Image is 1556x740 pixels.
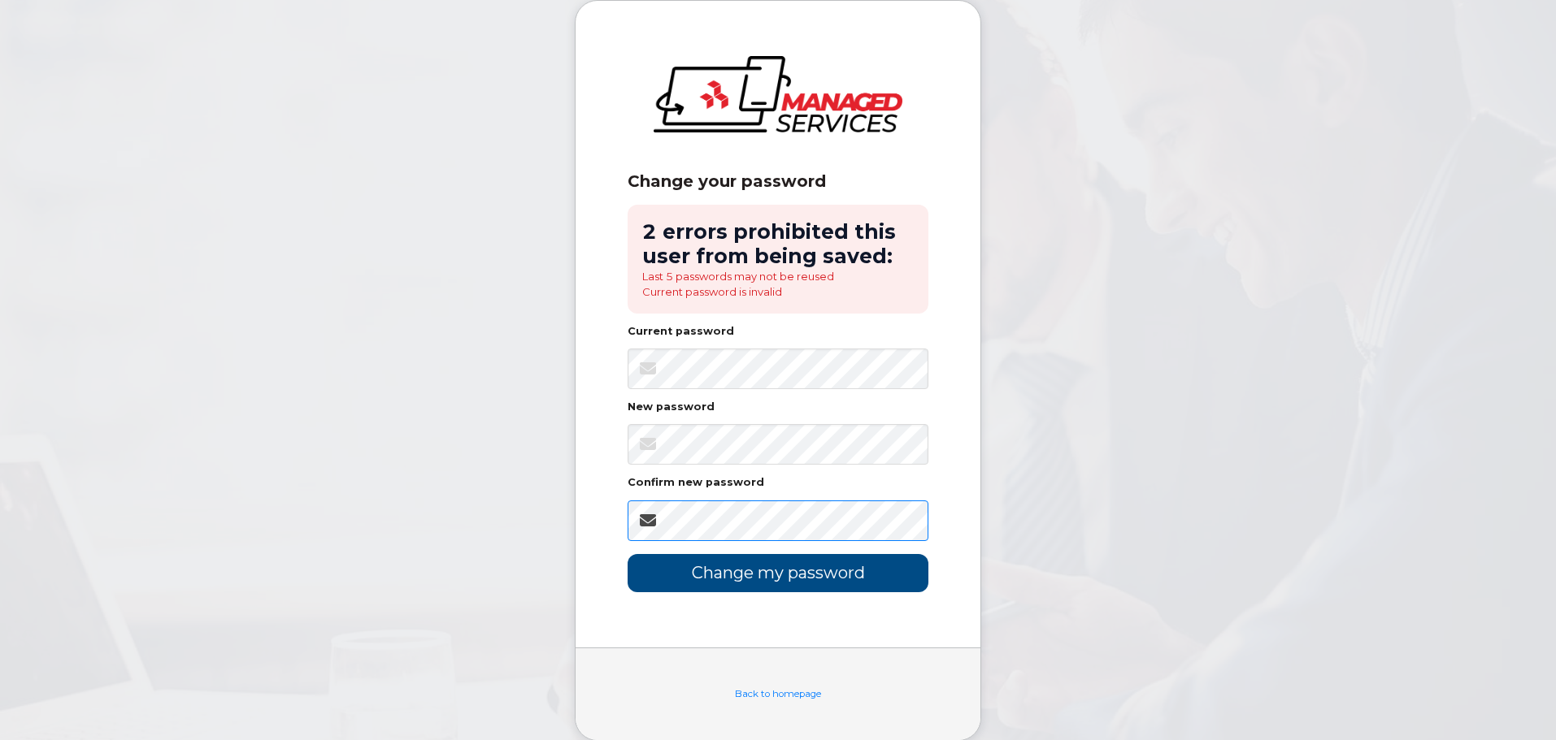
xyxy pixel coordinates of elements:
[628,478,764,488] label: Confirm new password
[628,402,715,413] label: New password
[628,171,928,192] div: Change your password
[642,219,914,269] h2: 2 errors prohibited this user from being saved:
[628,327,734,337] label: Current password
[654,56,902,132] img: logo-large.png
[642,284,914,300] li: Current password is invalid
[642,269,914,284] li: Last 5 passwords may not be reused
[628,554,928,592] input: Change my password
[735,688,821,699] a: Back to homepage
